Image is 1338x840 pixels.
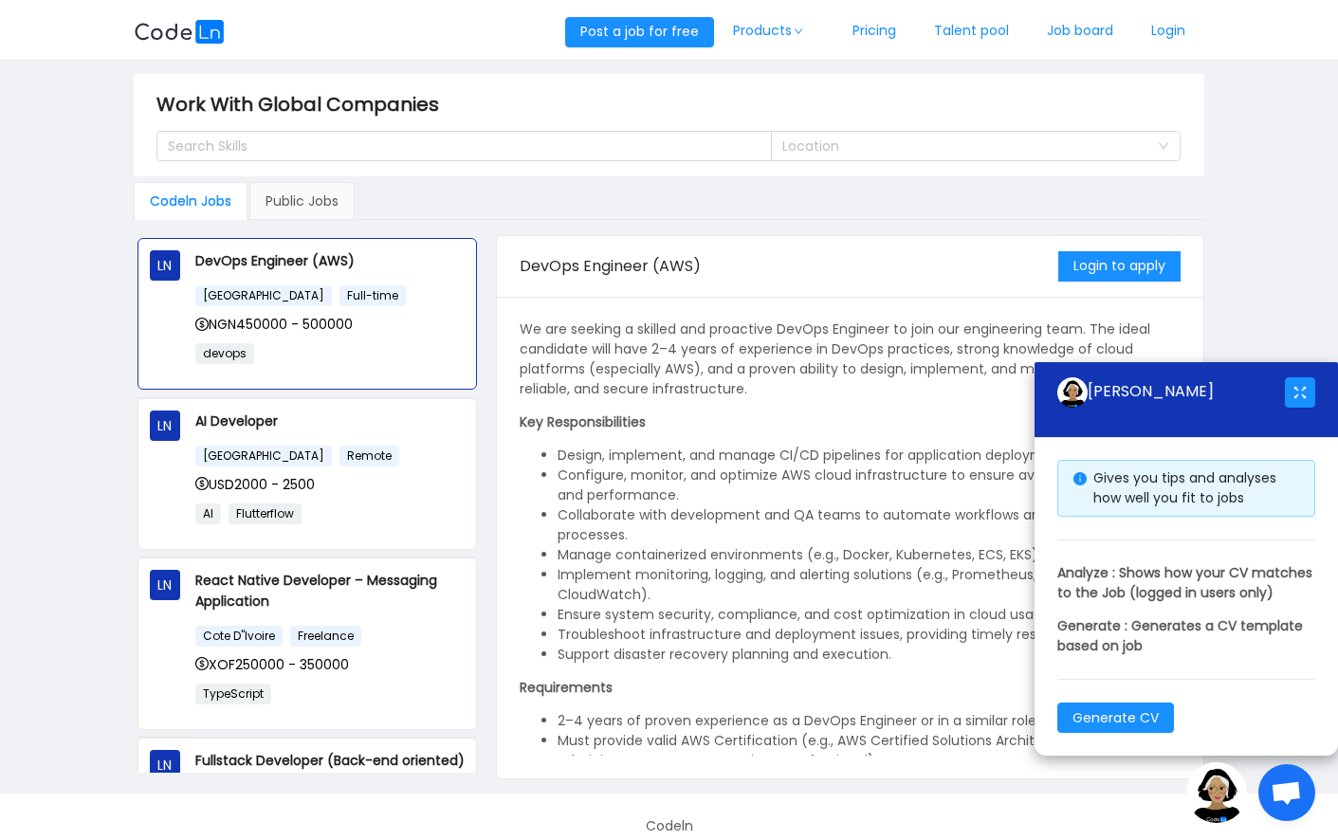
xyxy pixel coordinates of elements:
[195,315,353,334] span: NGN450000 - 500000
[156,89,450,119] span: Work With Global Companies
[1186,762,1247,823] img: ground.ddcf5dcf.png
[195,684,271,704] span: TypeScript
[558,505,1181,545] li: Collaborate with development and QA teams to automate workflows and improve release processes.
[195,446,332,466] span: [GEOGRAPHIC_DATA]
[558,605,1181,625] li: Ensure system security, compliance, and cost optimization in cloud usage.
[195,285,332,306] span: [GEOGRAPHIC_DATA]
[290,626,361,647] span: Freelance
[1057,377,1088,408] img: ground.ddcf5dcf.png
[558,446,1181,466] li: Design, implement, and manage CI/CD pipelines for application deployment.
[157,570,172,600] span: LN
[195,477,209,490] i: icon: dollar
[134,20,225,44] img: logobg.f302741d.svg
[339,446,399,466] span: Remote
[1057,563,1315,603] p: Analyze : Shows how your CV matches to the Job (logged in users only)
[195,411,465,431] p: AI Developer
[558,731,1181,771] li: Must provide valid AWS Certification (e.g., AWS Certified Solutions Architect, SysOps Administrat...
[520,412,646,431] strong: Key Responsibilities
[558,565,1181,605] li: Implement monitoring, logging, and alerting solutions (e.g., Prometheus, Grafana, CloudWatch).
[520,678,613,697] strong: Requirements
[339,285,406,306] span: Full-time
[520,255,701,277] span: DevOps Engineer (AWS)
[1258,764,1315,821] div: Open chat
[1073,472,1087,485] i: icon: info-circle
[195,503,221,524] span: AI
[1057,703,1174,733] button: Generate CV
[782,137,1148,155] div: Location
[195,250,465,271] p: DevOps Engineer (AWS)
[195,475,315,494] span: USD2000 - 2500
[558,625,1181,645] li: Troubleshoot infrastructure and deployment issues, providing timely resolutions.
[558,711,1181,731] li: 2–4 years of proven experience as a DevOps Engineer or in a similar role.
[520,320,1181,399] p: We are seeking a skilled and proactive DevOps Engineer to join our engineering team. The ideal ca...
[195,318,209,331] i: icon: dollar
[195,570,465,612] p: React Native Developer – Messaging Application
[157,250,172,281] span: LN
[134,182,247,220] div: Codeln Jobs
[195,626,283,647] span: Cote D"Ivoire
[195,750,465,771] p: Fullstack Developer (Back-end oriented)
[1057,616,1315,656] p: Generate : Generates a CV template based on job
[1285,377,1315,408] button: icon: fullscreen
[558,545,1181,565] li: Manage containerized environments (e.g., Docker, Kubernetes, ECS, EKS).
[157,750,172,780] span: LN
[249,182,355,220] div: Public Jobs
[157,411,172,441] span: LN
[558,466,1181,505] li: Configure, monitor, and optimize AWS cloud infrastructure to ensure availability, scalability, an...
[565,22,714,41] a: Post a job for free
[195,343,254,364] span: devops
[1058,251,1181,282] button: Login to apply
[1093,468,1276,507] span: Gives you tips and analyses how well you fit to jobs
[1057,377,1285,408] div: [PERSON_NAME]
[1158,140,1169,154] i: icon: down
[195,655,349,674] span: XOF250000 - 350000
[168,137,742,155] div: Search Skills
[195,657,209,670] i: icon: dollar
[229,503,302,524] span: Flutterflow
[793,27,804,36] i: icon: down
[558,645,1181,665] li: Support disaster recovery planning and execution.
[565,17,714,47] button: Post a job for free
